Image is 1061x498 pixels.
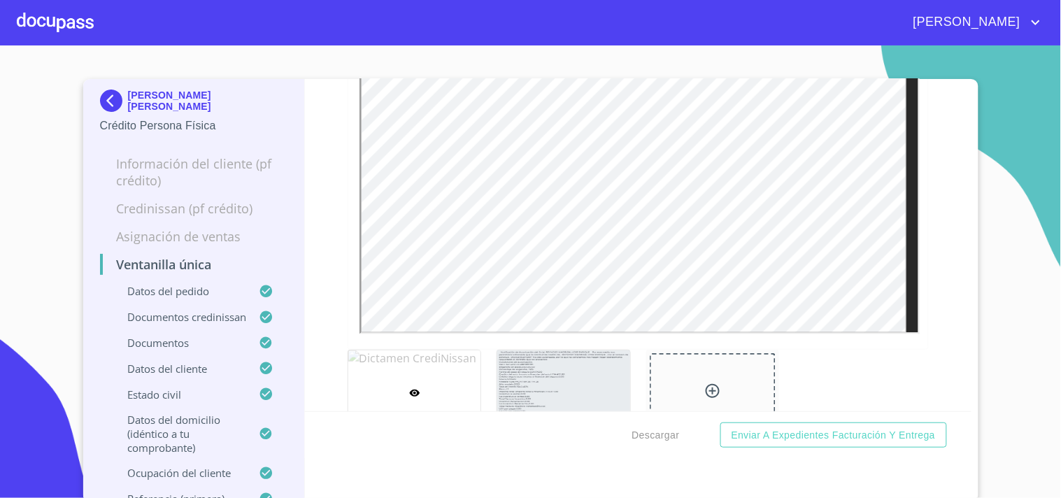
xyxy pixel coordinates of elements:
p: [PERSON_NAME] [PERSON_NAME] [128,90,288,112]
p: Datos del domicilio (idéntico a tu comprobante) [100,413,259,455]
p: Crédito Persona Física [100,118,288,134]
button: account of current user [903,11,1044,34]
p: Información del cliente (PF crédito) [100,155,288,189]
span: Enviar a Expedientes Facturación y Entrega [732,427,936,444]
p: Asignación de Ventas [100,228,288,245]
img: Docupass spot blue [100,90,128,112]
span: [PERSON_NAME] [903,11,1027,34]
img: Dictamen CrediNissan [497,350,630,435]
p: Ventanilla única [100,256,288,273]
p: Credinissan (PF crédito) [100,200,288,217]
span: Descargar [632,427,680,444]
p: Estado civil [100,387,259,401]
button: Enviar a Expedientes Facturación y Entrega [720,422,947,448]
p: Datos del cliente [100,362,259,376]
p: Datos del pedido [100,284,259,298]
button: Descargar [627,422,685,448]
div: [PERSON_NAME] [PERSON_NAME] [100,90,288,118]
p: Documentos CrediNissan [100,310,259,324]
p: Documentos [100,336,259,350]
p: Ocupación del Cliente [100,466,259,480]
